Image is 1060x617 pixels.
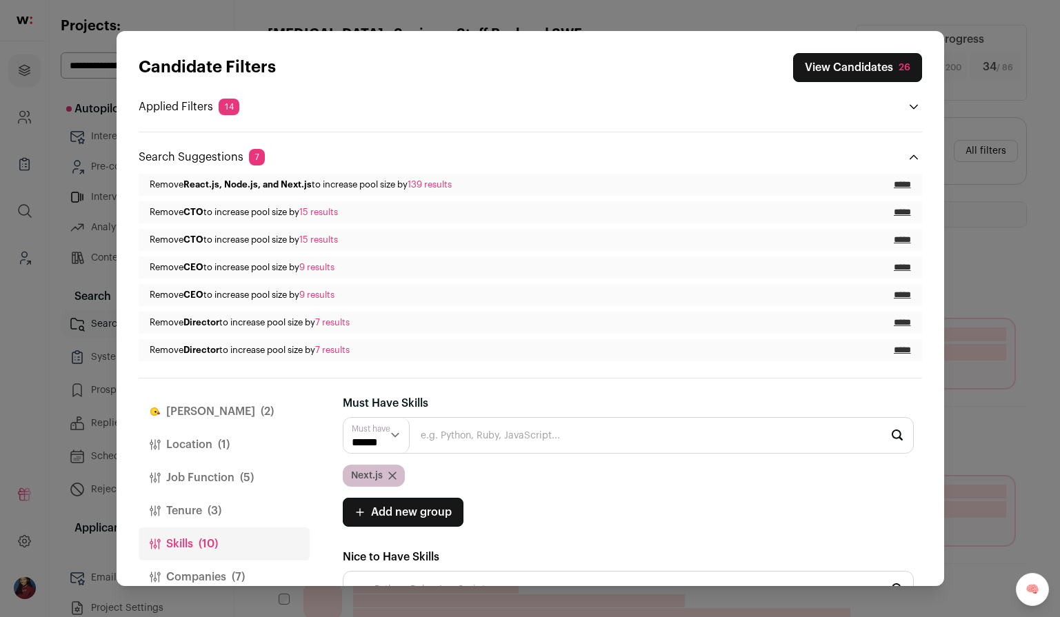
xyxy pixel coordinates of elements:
span: Next.js [351,469,383,483]
button: [PERSON_NAME](2) [139,395,310,428]
span: 15 results [299,235,338,244]
span: 7 [249,149,265,165]
span: Add new group [371,504,452,520]
strong: Candidate Filters [139,59,276,76]
p: Remove to increase pool size by [150,317,350,328]
button: Skills(10) [139,527,310,560]
div: 26 [899,61,910,74]
p: Search Suggestions [139,149,265,165]
a: 🧠 [1016,573,1049,606]
button: Job Function(5) [139,461,310,494]
span: 9 results [299,290,334,299]
p: Applied Filters [139,99,239,115]
button: Companies(7) [139,560,310,594]
span: Nice to Have Skills [343,552,439,563]
span: (1) [218,436,230,453]
span: 7 results [315,318,350,327]
button: Tenure(3) [139,494,310,527]
p: Remove to increase pool size by [150,179,452,190]
span: Director [183,345,219,354]
span: 14 [219,99,239,115]
span: 7 results [315,345,350,354]
span: CTO [183,208,203,216]
input: e.g. Python, Ruby, JavaScript... [343,571,914,607]
p: Remove to increase pool size by [150,207,338,218]
span: 15 results [299,208,338,216]
span: (7) [232,569,245,585]
button: Close search preferences [793,53,922,82]
span: (5) [240,469,254,486]
span: React.js, Node.js, and Next.js [183,180,312,189]
label: Must Have Skills [343,395,428,412]
span: (2) [261,403,274,420]
span: 9 results [299,263,334,272]
span: Director [183,318,219,327]
p: Remove to increase pool size by [150,234,338,245]
button: Location(1) [139,428,310,461]
p: Remove to increase pool size by [150,345,350,356]
p: Remove to increase pool size by [150,290,334,301]
span: (3) [208,503,221,519]
span: CEO [183,263,203,272]
button: Add new group [343,498,463,527]
input: e.g. Python, Ruby, JavaScript... [343,417,914,454]
span: CEO [183,290,203,299]
button: Open applied filters [906,99,922,115]
span: CTO [183,235,203,244]
span: (10) [199,536,218,552]
p: Remove to increase pool size by [150,262,334,273]
span: 139 results [408,180,452,189]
